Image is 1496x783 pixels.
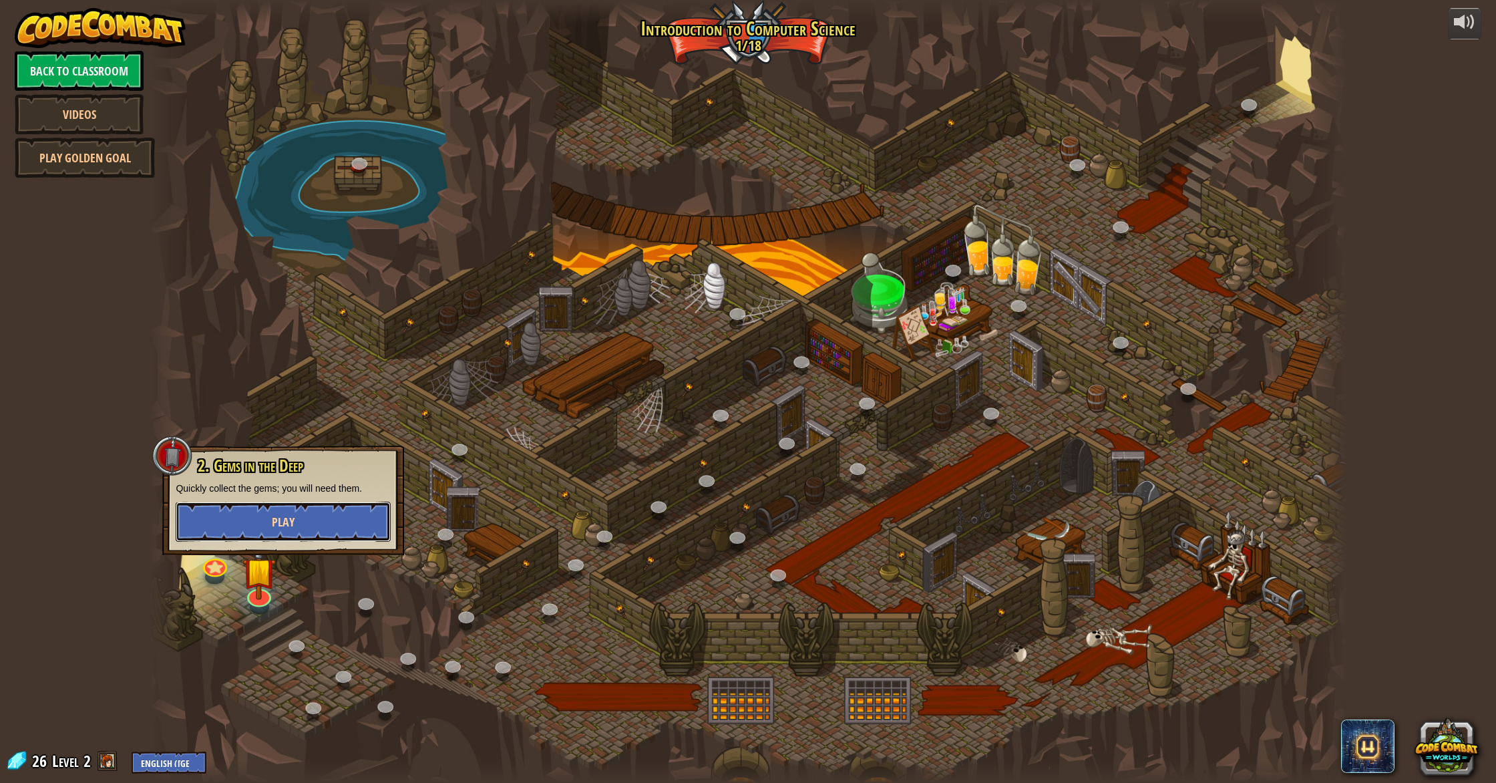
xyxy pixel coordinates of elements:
a: Back to Classroom [15,51,144,91]
span: Play [272,514,295,530]
a: Videos [15,94,144,134]
img: level-banner-started.png [242,541,276,599]
img: CodeCombat - Learn how to code by playing a game [15,8,186,48]
span: 26 [32,750,51,772]
button: Adjust volume [1448,8,1481,39]
a: Play Golden Goal [15,138,155,178]
p: Quickly collect the gems; you will need them. [176,482,391,495]
span: 2 [83,750,91,772]
span: 2. Gems in the Deep [198,454,303,477]
span: Level [52,750,79,772]
button: Play [176,502,391,542]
